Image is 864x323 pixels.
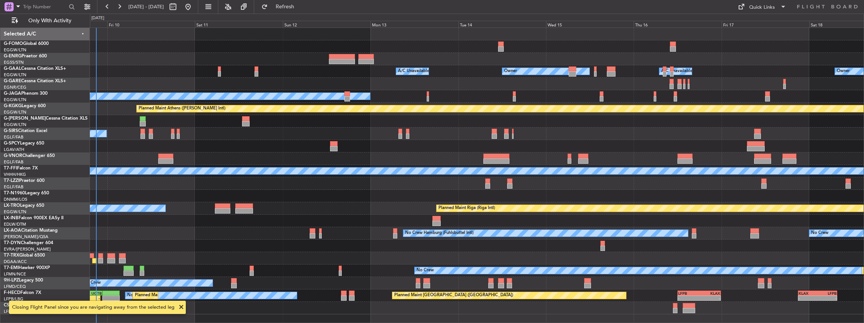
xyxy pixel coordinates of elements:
[4,85,26,90] a: EGNR/CEG
[4,47,26,53] a: EGGW/LTN
[722,21,809,28] div: Fri 17
[4,141,44,146] a: G-SPCYLegacy 650
[799,291,818,295] div: KLAX
[12,304,174,311] div: Closing Flight Panel since you are navigating away from the selected leg
[394,290,513,301] div: Planned Maint [GEOGRAPHIC_DATA] ([GEOGRAPHIC_DATA])
[4,259,27,265] a: DGAA/ACC
[4,104,46,108] a: G-KGKGLegacy 600
[417,265,434,276] div: No Crew
[139,103,225,114] div: Planned Maint Athens ([PERSON_NAME] Intl)
[458,21,546,28] div: Tue 14
[4,166,38,171] a: T7-FFIFalcon 7X
[91,15,104,22] div: [DATE]
[4,97,26,103] a: EGGW/LTN
[4,91,48,96] a: G-JAGAPhenom 300
[4,129,18,133] span: G-SIRS
[749,4,775,11] div: Quick Links
[4,79,66,83] a: G-GARECessna Citation XLS+
[4,221,26,227] a: EDLW/DTM
[4,241,53,245] a: T7-DYNChallenger 604
[370,21,458,28] div: Mon 13
[4,154,22,158] span: G-VNOR
[4,291,20,295] span: F-HECD
[4,104,22,108] span: G-KGKG
[195,21,282,28] div: Sat 11
[4,266,19,270] span: T7-EMI
[4,159,23,165] a: EGLF/FAB
[83,277,101,289] div: No Crew
[20,18,80,23] span: Only With Activity
[4,241,21,245] span: T7-DYN
[4,203,20,208] span: LX-TRO
[4,246,51,252] a: EVRA/[PERSON_NAME]
[818,296,836,300] div: -
[269,4,301,9] span: Refresh
[4,129,47,133] a: G-SIRSCitation Excel
[678,296,699,300] div: -
[4,66,66,71] a: G-GAALCessna Citation XLS+
[4,166,17,171] span: T7-FFI
[4,116,88,121] a: G-[PERSON_NAME]Cessna Citation XLS
[258,1,303,13] button: Refresh
[4,228,21,233] span: LX-AOA
[4,216,19,220] span: LX-INB
[4,284,26,289] a: LFMD/CEQ
[837,66,850,77] div: Owner
[4,54,22,58] span: G-ENRG
[4,197,27,202] a: DNMM/LOS
[4,147,24,152] a: LGAV/ATH
[504,66,517,77] div: Owner
[8,15,82,27] button: Only With Activity
[546,21,634,28] div: Wed 15
[4,79,21,83] span: G-GARE
[678,291,699,295] div: LFPB
[4,91,21,96] span: G-JAGA
[4,291,41,295] a: F-HECDFalcon 7X
[4,178,45,183] a: T7-LZZIPraetor 600
[283,21,370,28] div: Sun 12
[4,60,24,65] a: EGSS/STN
[661,66,693,77] div: A/C Unavailable
[699,291,720,295] div: KLAX
[4,278,43,283] a: 9H-LPZLegacy 500
[4,184,23,190] a: EGLF/FAB
[4,253,19,258] span: T7-TRX
[4,66,21,71] span: G-GAAL
[4,109,26,115] a: EGGW/LTN
[4,209,26,215] a: EGGW/LTN
[4,216,63,220] a: LX-INBFalcon 900EX EASy II
[405,228,474,239] div: No Crew Hamburg (Fuhlsbuttel Intl)
[699,296,720,300] div: -
[128,3,164,10] span: [DATE] - [DATE]
[4,54,47,58] a: G-ENRGPraetor 600
[4,266,50,270] a: T7-EMIHawker 900XP
[4,271,26,277] a: LFMN/NCE
[4,42,49,46] a: G-FOMOGlobal 6000
[4,134,23,140] a: EGLF/FAB
[4,203,44,208] a: LX-TROLegacy 650
[398,66,429,77] div: A/C Unavailable
[4,178,19,183] span: T7-LZZI
[4,172,26,177] a: VHHH/HKG
[818,291,836,295] div: LFPB
[4,42,23,46] span: G-FOMO
[4,141,20,146] span: G-SPCY
[4,116,46,121] span: G-[PERSON_NAME]
[4,278,19,283] span: 9H-LPZ
[799,296,818,300] div: -
[4,234,48,240] a: [PERSON_NAME]/QSA
[4,191,49,195] a: T7-N1960Legacy 650
[734,1,790,13] button: Quick Links
[4,72,26,78] a: EGGW/LTN
[4,191,25,195] span: T7-N1960
[634,21,721,28] div: Thu 16
[107,21,195,28] div: Fri 10
[4,154,55,158] a: G-VNORChallenger 650
[86,291,101,295] div: UGTB
[4,228,58,233] a: LX-AOACitation Mustang
[4,253,45,258] a: T7-TRXGlobal 6500
[23,1,66,12] input: Trip Number
[811,228,829,239] div: No Crew
[4,122,26,128] a: EGGW/LTN
[438,203,495,214] div: Planned Maint Riga (Riga Intl)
